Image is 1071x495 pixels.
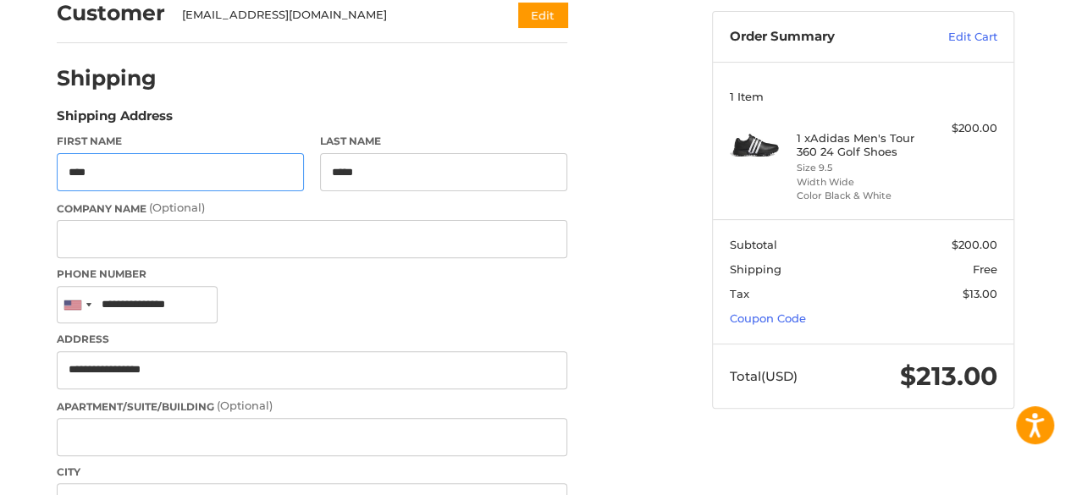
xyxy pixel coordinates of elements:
[57,65,157,91] h2: Shipping
[952,238,997,251] span: $200.00
[58,287,97,323] div: United States: +1
[518,3,567,27] button: Edit
[797,161,926,175] li: Size 9.5
[912,29,997,46] a: Edit Cart
[57,200,567,217] label: Company Name
[931,449,1071,495] iframe: Google Customer Reviews
[797,189,926,203] li: Color Black & White
[730,262,781,276] span: Shipping
[730,90,997,103] h3: 1 Item
[730,287,749,300] span: Tax
[149,201,205,214] small: (Optional)
[730,29,912,46] h3: Order Summary
[900,360,997,392] span: $213.00
[797,175,926,190] li: Width Wide
[182,7,486,24] div: [EMAIL_ADDRESS][DOMAIN_NAME]
[730,238,777,251] span: Subtotal
[973,262,997,276] span: Free
[930,120,997,137] div: $200.00
[57,398,567,415] label: Apartment/Suite/Building
[57,465,567,480] label: City
[57,134,304,149] label: First Name
[217,399,273,412] small: (Optional)
[963,287,997,300] span: $13.00
[797,131,926,159] h4: 1 x Adidas Men's Tour 360 24 Golf Shoes
[730,368,798,384] span: Total (USD)
[57,107,173,134] legend: Shipping Address
[57,267,567,282] label: Phone Number
[730,311,806,325] a: Coupon Code
[320,134,567,149] label: Last Name
[57,332,567,347] label: Address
